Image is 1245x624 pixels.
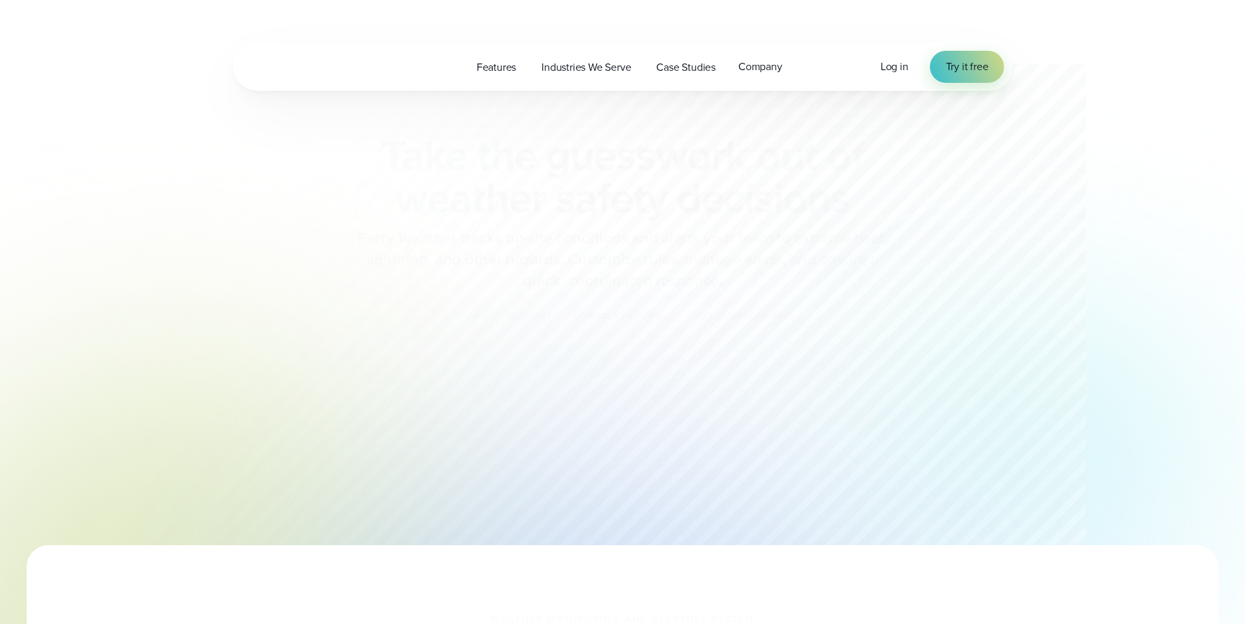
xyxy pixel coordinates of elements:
span: Company [738,59,782,75]
span: Log in [881,59,909,74]
span: Try it free [946,59,989,75]
span: Case Studies [656,59,716,75]
a: Log in [881,59,909,75]
a: Try it free [930,51,1005,83]
a: Case Studies [645,53,727,81]
span: Features [477,59,516,75]
span: Industries We Serve [541,59,631,75]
